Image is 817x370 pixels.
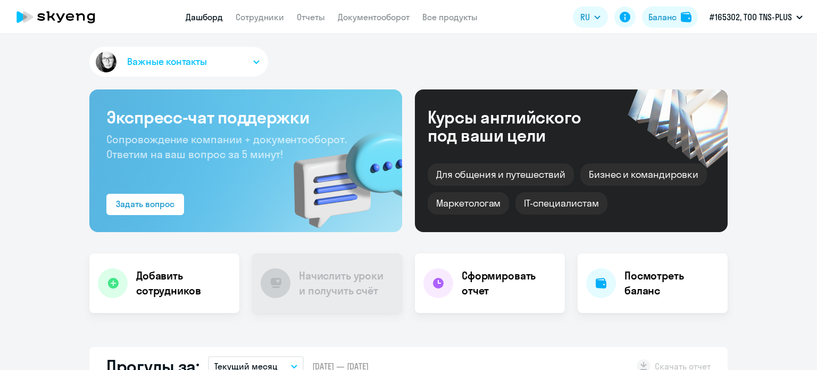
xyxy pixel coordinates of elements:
[127,55,207,69] span: Важные контакты
[704,4,808,30] button: #165302, ТОО TNS-PLUS
[89,47,268,77] button: Важные контакты
[236,12,284,22] a: Сотрудники
[428,108,610,144] div: Курсы английского под ваши цели
[648,11,677,23] div: Баланс
[106,194,184,215] button: Задать вопрос
[515,192,607,215] div: IT-специалистам
[580,163,707,186] div: Бизнес и командировки
[136,268,231,298] h4: Добавить сотрудников
[573,6,608,28] button: RU
[422,12,478,22] a: Все продукты
[428,192,509,215] div: Маркетологам
[106,133,347,161] span: Сопровождение компании + документооборот. Ответим на ваш вопрос за 5 минут!
[338,12,410,22] a: Документооборот
[642,6,698,28] button: Балансbalance
[580,11,590,23] span: RU
[462,268,556,298] h4: Сформировать отчет
[428,163,574,186] div: Для общения и путешествий
[186,12,223,22] a: Дашборд
[278,112,402,232] img: bg-img
[299,268,391,298] h4: Начислить уроки и получить счёт
[94,50,119,75] img: avatar
[681,12,691,22] img: balance
[116,198,174,210] div: Задать вопрос
[624,268,719,298] h4: Посмотреть баланс
[710,11,792,23] p: #165302, ТОО TNS-PLUS
[297,12,325,22] a: Отчеты
[106,106,385,128] h3: Экспресс-чат поддержки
